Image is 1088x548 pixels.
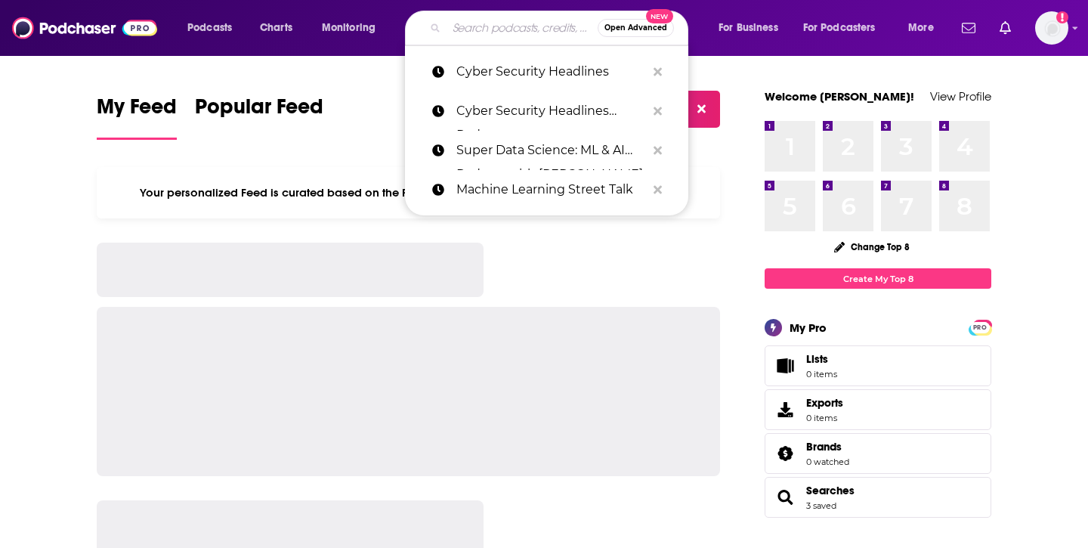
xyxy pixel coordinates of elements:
[765,433,991,474] span: Brands
[765,389,991,430] a: Exports
[250,16,301,40] a: Charts
[447,16,598,40] input: Search podcasts, credits, & more...
[1035,11,1068,45] img: User Profile
[456,170,646,209] p: Machine Learning Street Talk
[405,91,688,131] a: Cyber Security Headlines Podcast
[177,16,252,40] button: open menu
[97,94,177,140] a: My Feed
[419,11,703,45] div: Search podcasts, credits, & more...
[806,396,843,410] span: Exports
[1035,11,1068,45] span: Logged in as sashagoldin
[405,170,688,209] a: Machine Learning Street Talk
[765,345,991,386] a: Lists
[806,440,842,454] span: Brands
[770,399,800,420] span: Exports
[971,322,989,333] span: PRO
[806,352,837,366] span: Lists
[956,15,981,41] a: Show notifications dropdown
[311,16,395,40] button: open menu
[187,17,232,39] span: Podcasts
[806,413,843,423] span: 0 items
[405,131,688,170] a: Super Data Science: ML & AI Podcast with [PERSON_NAME]
[994,15,1017,41] a: Show notifications dropdown
[803,17,876,39] span: For Podcasters
[456,52,646,91] p: Cyber Security Headlines
[825,237,919,256] button: Change Top 8
[1035,11,1068,45] button: Show profile menu
[806,369,837,379] span: 0 items
[322,17,376,39] span: Monitoring
[770,355,800,376] span: Lists
[260,17,292,39] span: Charts
[598,19,674,37] button: Open AdvancedNew
[195,94,323,140] a: Popular Feed
[930,89,991,104] a: View Profile
[195,94,323,128] span: Popular Feed
[770,487,800,508] a: Searches
[806,440,849,454] a: Brands
[456,131,646,170] p: Super Data Science: ML & AI Podcast with Jon Krohn
[719,17,778,39] span: For Business
[646,9,673,23] span: New
[806,484,855,497] a: Searches
[456,91,646,131] p: Cyber Security Headlines Podcast
[806,457,849,467] a: 0 watched
[765,268,991,289] a: Create My Top 8
[793,16,898,40] button: open menu
[790,320,827,335] div: My Pro
[806,352,828,366] span: Lists
[971,321,989,333] a: PRO
[765,477,991,518] span: Searches
[806,500,836,511] a: 3 saved
[97,94,177,128] span: My Feed
[770,443,800,464] a: Brands
[97,167,720,218] div: Your personalized Feed is curated based on the Podcasts, Creators, Users, and Lists that you Follow.
[898,16,953,40] button: open menu
[765,89,914,104] a: Welcome [PERSON_NAME]!
[405,52,688,91] a: Cyber Security Headlines
[12,14,157,42] img: Podchaser - Follow, Share and Rate Podcasts
[1056,11,1068,23] svg: Add a profile image
[708,16,797,40] button: open menu
[908,17,934,39] span: More
[604,24,667,32] span: Open Advanced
